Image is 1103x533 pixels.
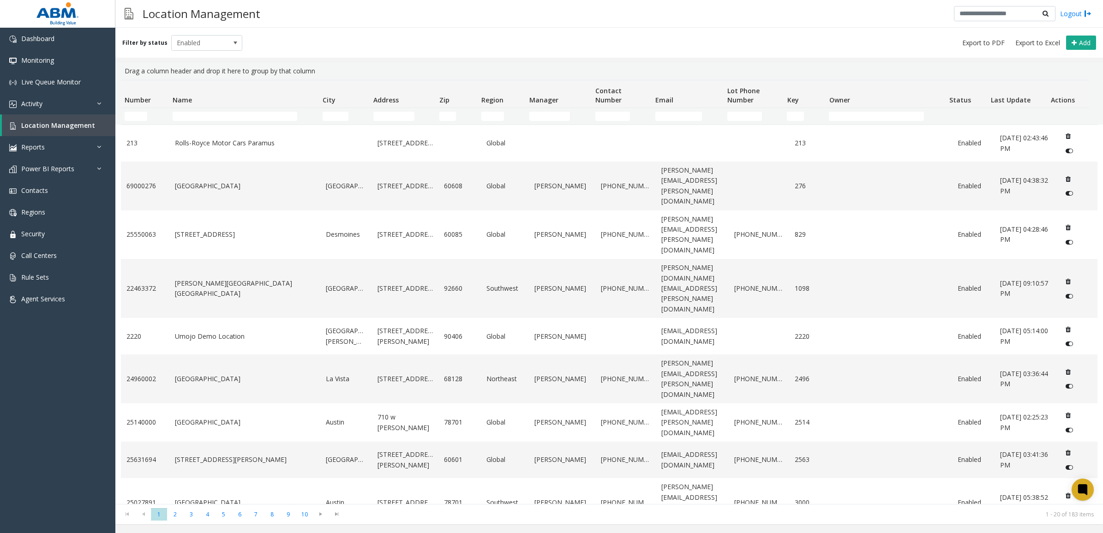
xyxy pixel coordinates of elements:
[958,417,989,427] a: Enabled
[486,497,524,508] a: Southwest
[126,374,164,384] a: 24960002
[378,412,433,433] a: 710 w [PERSON_NAME]
[1000,224,1049,245] a: [DATE] 04:28:46 PM
[175,497,315,508] a: [GEOGRAPHIC_DATA]
[444,455,475,465] a: 60601
[444,417,475,427] a: 78701
[962,38,1005,48] span: Export to PDF
[481,112,504,121] input: Region Filter
[378,497,433,508] a: [STREET_ADDRESS]
[529,96,558,104] span: Manager
[534,417,590,427] a: [PERSON_NAME]
[175,181,315,191] a: [GEOGRAPHIC_DATA]
[1000,176,1048,195] span: [DATE] 04:38:32 PM
[601,497,650,508] a: [PHONE_NUMBER]
[312,508,329,521] span: Go to the next page
[2,114,115,136] a: Location Management
[661,214,723,256] a: [PERSON_NAME][EMAIL_ADDRESS][PERSON_NAME][DOMAIN_NAME]
[601,283,650,293] a: [PHONE_NUMBER]
[444,283,475,293] a: 92660
[9,57,17,65] img: 'icon'
[329,508,345,521] span: Go to the last page
[21,208,45,216] span: Regions
[326,326,366,347] a: [GEOGRAPHIC_DATA][PERSON_NAME]
[175,455,315,465] a: [STREET_ADDRESS][PERSON_NAME]
[727,86,760,104] span: Lot Phone Number
[825,108,945,125] td: Owner Filter
[350,510,1094,518] kendo-pager-info: 1 - 20 of 183 items
[175,278,315,299] a: [PERSON_NAME][GEOGRAPHIC_DATA] [GEOGRAPHIC_DATA]
[795,138,826,148] a: 213
[378,181,433,191] a: [STREET_ADDRESS]
[122,39,168,47] label: Filter by status
[1061,503,1078,517] button: Disable
[378,326,433,347] a: [STREET_ADDRESS][PERSON_NAME]
[373,96,399,104] span: Address
[378,229,433,240] a: [STREET_ADDRESS]
[1000,493,1048,512] span: [DATE] 05:38:52 PM
[330,510,343,518] span: Go to the last page
[248,508,264,521] span: Page 7
[173,96,192,104] span: Name
[1079,38,1091,47] span: Add
[21,186,48,195] span: Contacts
[1000,278,1049,299] a: [DATE] 09:10:57 PM
[958,455,989,465] a: Enabled
[326,497,366,508] a: Austin
[326,374,366,384] a: La Vista
[787,112,803,121] input: Key Filter
[795,374,826,384] a: 2496
[958,181,989,191] a: Enabled
[661,407,723,438] a: [EMAIL_ADDRESS][PERSON_NAME][DOMAIN_NAME]
[661,326,723,347] a: [EMAIL_ADDRESS][DOMAIN_NAME]
[478,108,526,125] td: Region Filter
[296,508,312,521] span: Page 10
[9,101,17,108] img: 'icon'
[1061,220,1075,235] button: Delete
[175,331,315,341] a: Umojo Demo Location
[661,449,723,470] a: [EMAIL_ADDRESS][DOMAIN_NAME]
[1060,9,1091,18] a: Logout
[534,374,590,384] a: [PERSON_NAME]
[1015,38,1060,48] span: Export to Excel
[958,229,989,240] a: Enabled
[734,283,784,293] a: [PHONE_NUMBER]
[280,508,296,521] span: Page 9
[378,283,433,293] a: [STREET_ADDRESS]
[1061,445,1075,460] button: Delete
[795,455,826,465] a: 2563
[21,99,42,108] span: Activity
[1000,369,1049,389] a: [DATE] 03:36:44 PM
[175,138,315,148] a: Rolls-Royce Motor Cars Paramus
[121,108,169,125] td: Number Filter
[987,108,1047,125] td: Last Update Filter
[9,209,17,216] img: 'icon'
[595,112,630,121] input: Contact Number Filter
[787,96,799,104] span: Key
[534,181,590,191] a: [PERSON_NAME]
[126,497,164,508] a: 25027891
[652,108,724,125] td: Email Filter
[661,165,723,207] a: [PERSON_NAME][EMAIL_ADDRESS][PERSON_NAME][DOMAIN_NAME]
[326,417,366,427] a: Austin
[534,455,590,465] a: [PERSON_NAME]
[378,449,433,470] a: [STREET_ADDRESS][PERSON_NAME]
[534,331,590,341] a: [PERSON_NAME]
[21,121,95,130] span: Location Management
[444,229,475,240] a: 60085
[1000,450,1048,469] span: [DATE] 03:41:36 PM
[795,497,826,508] a: 3000
[486,417,524,427] a: Global
[1061,423,1078,437] button: Disable
[370,108,436,125] td: Address Filter
[795,331,826,341] a: 2220
[486,455,524,465] a: Global
[1000,326,1048,345] span: [DATE] 05:14:00 PM
[1000,449,1049,470] a: [DATE] 03:41:36 PM
[126,417,164,427] a: 25140000
[21,34,54,43] span: Dashboard
[595,86,622,104] span: Contact Number
[958,497,989,508] a: Enabled
[326,283,366,293] a: [GEOGRAPHIC_DATA]
[734,455,784,465] a: [PHONE_NUMBER]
